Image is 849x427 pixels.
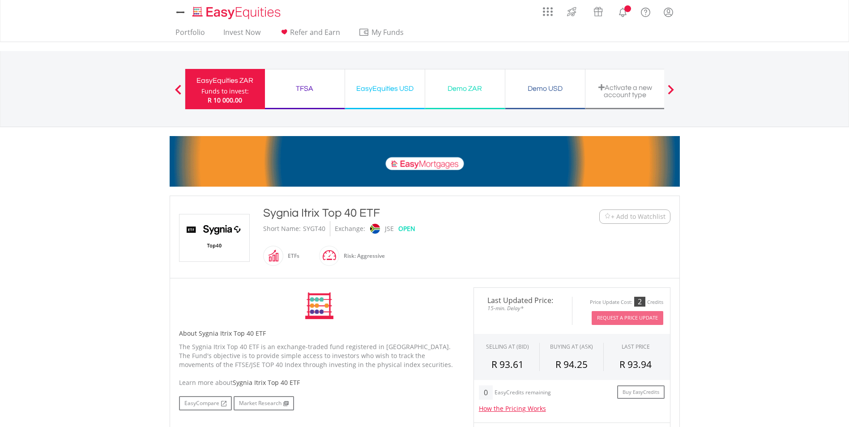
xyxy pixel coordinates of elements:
[208,96,242,104] span: R 10 000.00
[220,28,264,42] a: Invest Now
[657,2,680,22] a: My Profile
[189,2,284,20] a: Home page
[303,221,325,236] div: SYGT40
[283,245,299,267] div: ETFs
[591,84,660,98] div: Activate a new account type
[385,221,394,236] div: JSE
[191,74,260,87] div: EasyEquities ZAR
[585,2,611,19] a: Vouchers
[647,299,663,306] div: Credits
[479,404,546,413] a: How the Pricing Works
[617,385,665,399] a: Buy EasyCredits
[350,82,419,95] div: EasyEquities USD
[495,389,551,397] div: EasyCredits remaining
[290,27,340,37] span: Refer and Earn
[234,396,294,410] a: Market Research
[634,2,657,20] a: FAQ's and Support
[634,297,645,307] div: 2
[398,221,415,236] div: OPEN
[179,329,460,338] h5: About Sygnia Itrix Top 40 ETF
[622,343,650,350] div: LAST PRICE
[604,213,611,220] img: Watchlist
[370,224,380,234] img: jse.png
[201,87,249,96] div: Funds to invest:
[172,28,209,42] a: Portfolio
[555,358,588,371] span: R 94.25
[479,385,493,400] div: 0
[275,28,344,42] a: Refer and Earn
[543,7,553,17] img: grid-menu-icon.svg
[486,343,529,350] div: SELLING AT (BID)
[611,2,634,20] a: Notifications
[270,82,339,95] div: TFSA
[537,2,559,17] a: AppsGrid
[263,221,301,236] div: Short Name:
[591,4,606,19] img: vouchers-v2.svg
[611,212,666,221] span: + Add to Watchlist
[181,214,248,261] img: EQU.ZA.SYGT40.png
[590,299,632,306] div: Price Update Cost:
[170,136,680,187] img: EasyMortage Promotion Banner
[431,82,499,95] div: Demo ZAR
[191,5,284,20] img: EasyEquities_Logo.png
[592,311,663,325] button: Request A Price Update
[335,221,365,236] div: Exchange:
[339,245,385,267] div: Risk: Aggressive
[491,358,524,371] span: R 93.61
[233,378,300,387] span: Sygnia Itrix Top 40 ETF
[550,343,593,350] span: BUYING AT (ASK)
[481,297,565,304] span: Last Updated Price:
[511,82,580,95] div: Demo USD
[481,304,565,312] span: 15-min. Delay*
[599,209,670,224] button: Watchlist + Add to Watchlist
[179,378,460,387] div: Learn more about
[179,342,460,369] p: The Sygnia Itrix Top 40 ETF is an exchange-traded fund registered in [GEOGRAPHIC_DATA]. The Fund'...
[358,26,417,38] span: My Funds
[564,4,579,19] img: thrive-v2.svg
[263,205,544,221] div: Sygnia Itrix Top 40 ETF
[179,396,232,410] a: EasyCompare
[619,358,652,371] span: R 93.94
